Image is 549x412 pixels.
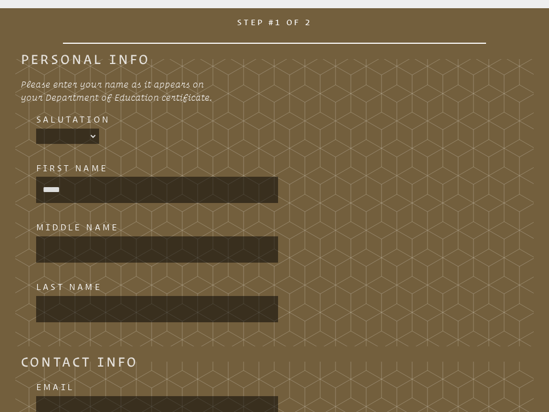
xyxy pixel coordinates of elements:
h3: Last Name [36,280,513,294]
h3: Middle Name [36,220,513,235]
h3: Salutation [36,113,513,127]
legend: Personal Info [21,53,151,66]
select: persons_salutation [38,130,97,142]
legend: Contact Info [21,355,138,368]
h3: Email [36,380,513,394]
h1: Step #1 of 2 [63,11,486,44]
h3: First Name [36,161,513,176]
p: Please enter your name as it appears on your Department of Education certificate. [21,78,284,104]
